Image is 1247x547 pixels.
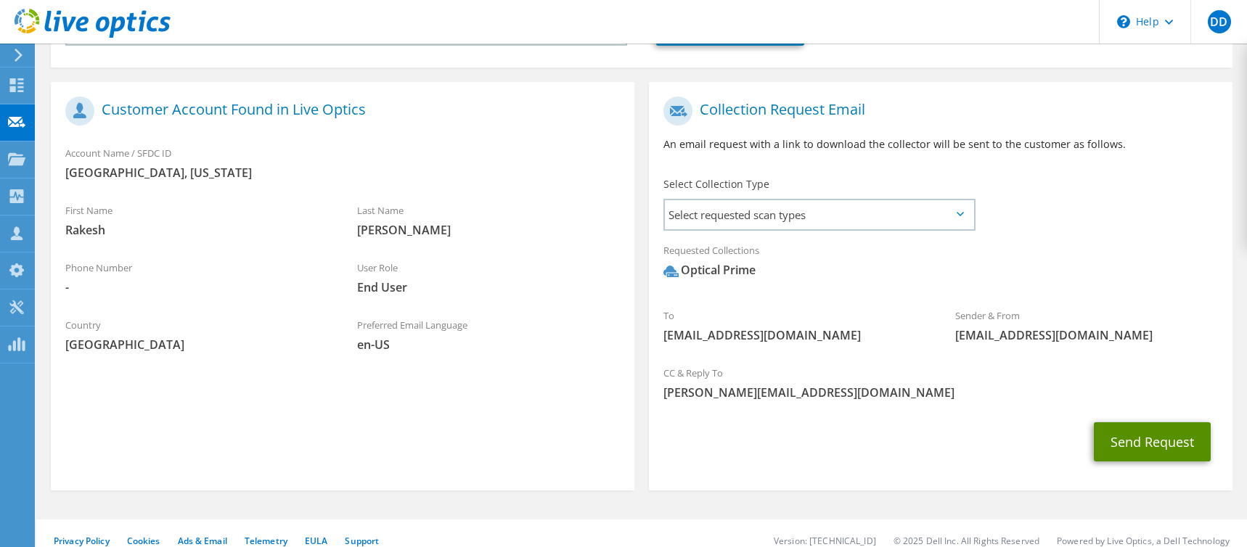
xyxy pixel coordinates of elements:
[305,535,327,547] a: EULA
[65,165,620,181] span: [GEOGRAPHIC_DATA], [US_STATE]
[774,535,876,547] li: Version: [TECHNICAL_ID]
[65,279,328,295] span: -
[65,222,328,238] span: Rakesh
[955,327,1218,343] span: [EMAIL_ADDRESS][DOMAIN_NAME]
[941,300,1232,350] div: Sender & From
[51,310,343,360] div: Country
[127,535,160,547] a: Cookies
[894,535,1039,547] li: © 2025 Dell Inc. All Rights Reserved
[343,252,634,303] div: User Role
[343,195,634,245] div: Last Name
[663,384,1218,400] span: [PERSON_NAME][EMAIL_ADDRESS][DOMAIN_NAME]
[1094,422,1211,461] button: Send Request
[357,222,620,238] span: [PERSON_NAME]
[1117,15,1130,28] svg: \n
[65,337,328,353] span: [GEOGRAPHIC_DATA]
[663,136,1218,152] p: An email request with a link to download the collector will be sent to the customer as follows.
[1208,10,1231,33] span: DD
[345,535,379,547] a: Support
[51,195,343,245] div: First Name
[51,138,634,188] div: Account Name / SFDC ID
[663,96,1211,126] h1: Collection Request Email
[1057,535,1230,547] li: Powered by Live Optics, a Dell Technology
[649,358,1232,408] div: CC & Reply To
[357,337,620,353] span: en-US
[245,535,287,547] a: Telemetry
[51,252,343,303] div: Phone Number
[54,535,110,547] a: Privacy Policy
[178,535,227,547] a: Ads & Email
[663,262,756,279] div: Optical Prime
[663,327,926,343] span: [EMAIL_ADDRESS][DOMAIN_NAME]
[343,310,634,360] div: Preferred Email Language
[649,235,1232,293] div: Requested Collections
[65,96,613,126] h1: Customer Account Found in Live Optics
[665,200,973,229] span: Select requested scan types
[649,300,941,350] div: To
[357,279,620,295] span: End User
[663,177,769,192] label: Select Collection Type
